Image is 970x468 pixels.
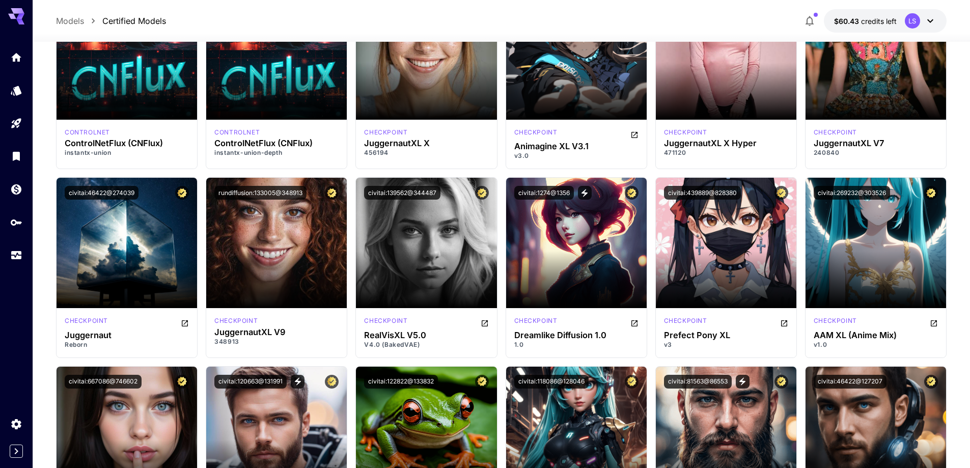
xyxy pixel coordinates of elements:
[214,128,260,137] p: controlnet
[364,128,407,137] p: checkpoint
[664,148,788,157] p: 471120
[475,375,489,389] button: Certified Model – Vetted for best performance and includes a commercial license.
[214,128,260,137] div: FLUX.1 D
[664,128,707,137] p: checkpoint
[10,150,22,162] div: Library
[65,375,142,389] button: civitai:667086@746602
[364,331,488,340] h3: RealVisXL V5.0
[175,375,189,389] button: Certified Model – Vetted for best performance and includes a commercial license.
[514,340,639,349] p: 1.0
[364,186,440,200] button: civitai:139562@344487
[65,186,138,200] button: civitai:46422@274039
[861,17,897,25] span: credits left
[10,117,22,130] div: Playground
[630,128,639,140] button: Open in CivitAI
[102,15,166,27] a: Certified Models
[65,316,108,328] div: SD 1.5
[834,16,897,26] div: $60.42923
[625,186,639,200] button: Certified Model – Vetted for best performance and includes a commercial license.
[924,186,938,200] button: Certified Model – Vetted for best performance and includes a commercial license.
[364,375,438,389] button: civitai:122822@133832
[780,316,788,328] button: Open in CivitAI
[514,375,589,389] button: civitai:118086@128046
[578,186,592,200] button: View trigger words
[56,15,166,27] nav: breadcrumb
[834,17,861,25] span: $60.43
[364,340,488,349] p: V4.0 (BakedVAE)
[814,128,857,137] div: SDXL 1.0
[736,375,750,389] button: View trigger words
[814,331,938,340] h3: AAM XL (Anime Mix)
[514,128,558,137] p: checkpoint
[291,375,304,389] button: View trigger words
[664,316,707,328] div: Pony
[65,340,189,349] p: Reborn
[181,316,189,328] button: Open in CivitAI
[814,128,857,137] p: checkpoint
[10,84,22,97] div: Models
[930,316,938,328] button: Open in CivitAI
[814,186,890,200] button: civitai:269232@303526
[664,128,707,137] div: SDXL Hyper
[364,148,488,157] p: 456194
[175,186,189,200] button: Certified Model – Vetted for best performance and includes a commercial license.
[664,139,788,148] h3: JuggernautXL X Hyper
[56,15,84,27] a: Models
[514,316,558,325] p: checkpoint
[364,139,488,148] h3: JuggernautXL X
[214,316,258,325] div: SDXL 1.0
[514,316,558,328] div: SD 1.5
[214,337,339,346] p: 348913
[924,375,938,389] button: Certified Model – Vetted for best performance and includes a commercial license.
[664,186,741,200] button: civitai:439889@828380
[214,316,258,325] p: checkpoint
[774,375,788,389] button: Certified Model – Vetted for best performance and includes a commercial license.
[814,316,857,325] p: checkpoint
[514,151,639,160] p: v3.0
[664,340,788,349] p: v3
[905,13,920,29] div: LS
[514,186,574,200] button: civitai:1274@1356
[325,186,339,200] button: Certified Model – Vetted for best performance and includes a commercial license.
[214,375,287,389] button: civitai:120663@131991
[475,186,489,200] button: Certified Model – Vetted for best performance and includes a commercial license.
[481,316,489,328] button: Open in CivitAI
[10,249,22,262] div: Usage
[325,375,339,389] button: Certified Model – Vetted for best performance and includes a commercial license.
[664,375,732,389] button: civitai:81563@86553
[514,331,639,340] h3: Dreamlike Diffusion 1.0
[65,316,108,325] p: checkpoint
[814,375,886,389] button: civitai:46422@127207
[10,216,22,229] div: API Keys
[65,128,110,137] div: FLUX.1 D
[514,142,639,151] h3: Animagine XL V3.1
[814,139,938,148] h3: JuggernautXL V7
[214,327,339,337] div: JuggernautXL V9
[65,139,189,148] h3: ControlNetFlux (CNFlux)
[824,9,947,33] button: $60.42923LS
[10,418,22,430] div: Settings
[214,139,339,148] h3: ControlNetFlux (CNFlux)
[664,331,788,340] h3: Prefect Pony XL
[514,128,558,140] div: SDXL 1.0
[774,186,788,200] button: Certified Model – Vetted for best performance and includes a commercial license.
[214,186,307,200] button: rundiffusion:133005@348913
[664,316,707,325] p: checkpoint
[10,445,23,458] button: Expand sidebar
[814,316,857,328] div: SDXL 1.0
[630,316,639,328] button: Open in CivitAI
[65,331,189,340] h3: Juggernaut
[10,183,22,196] div: Wallet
